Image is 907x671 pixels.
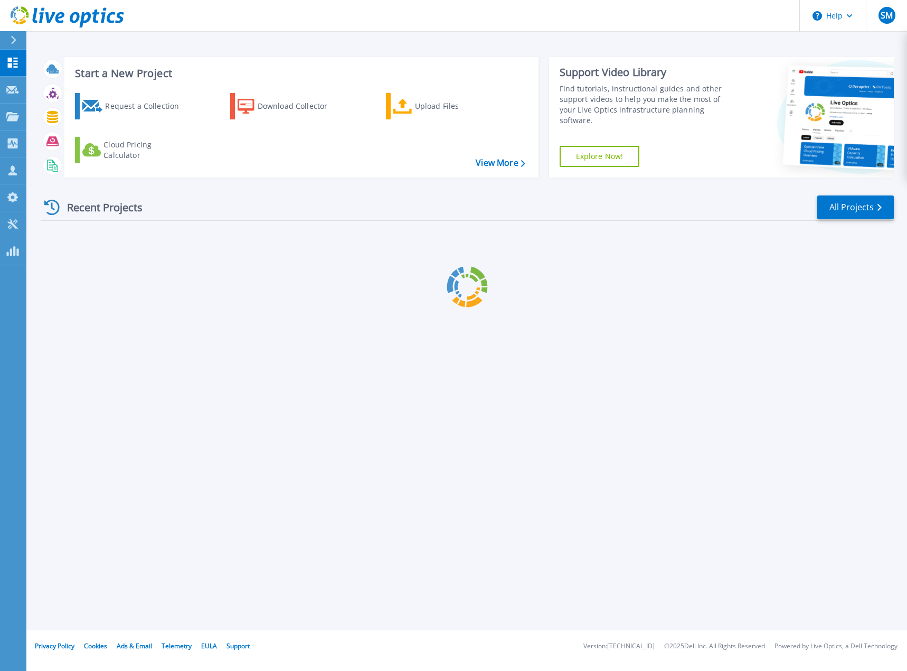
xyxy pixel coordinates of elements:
[201,641,217,650] a: EULA
[560,146,640,167] a: Explore Now!
[105,96,190,117] div: Request a Collection
[84,641,107,650] a: Cookies
[583,643,655,650] li: Version: [TECHNICAL_ID]
[226,641,250,650] a: Support
[75,68,525,79] h3: Start a New Project
[415,96,499,117] div: Upload Files
[258,96,342,117] div: Download Collector
[103,139,188,161] div: Cloud Pricing Calculator
[230,93,348,119] a: Download Collector
[117,641,152,650] a: Ads & Email
[664,643,765,650] li: © 2025 Dell Inc. All Rights Reserved
[560,83,734,126] div: Find tutorials, instructional guides and other support videos to help you make the most of your L...
[817,195,894,219] a: All Projects
[560,66,734,79] div: Support Video Library
[774,643,897,650] li: Powered by Live Optics, a Dell Technology
[162,641,192,650] a: Telemetry
[75,93,193,119] a: Request a Collection
[386,93,504,119] a: Upload Files
[476,158,525,168] a: View More
[75,137,193,163] a: Cloud Pricing Calculator
[41,194,157,220] div: Recent Projects
[881,11,893,20] span: SM
[35,641,74,650] a: Privacy Policy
